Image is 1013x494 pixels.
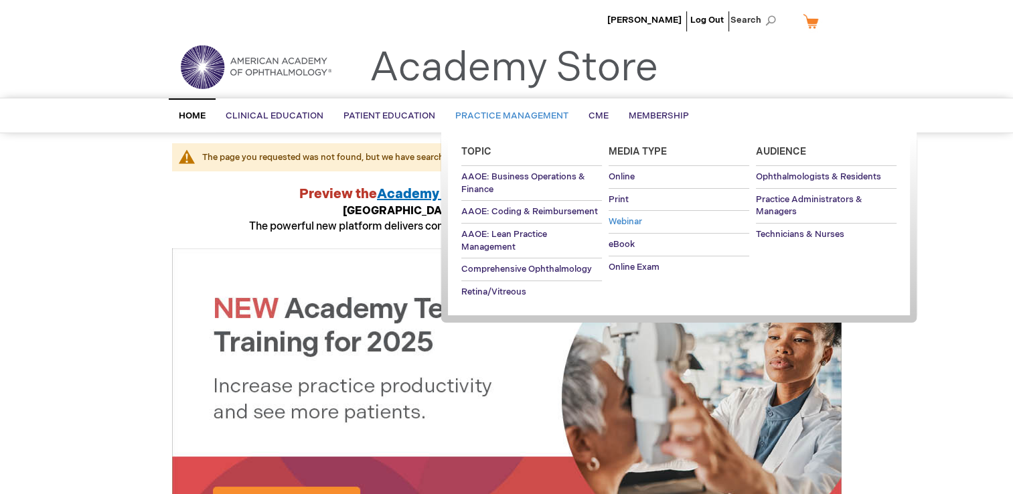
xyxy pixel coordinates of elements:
div: The page you requested was not found, but we have searched for relevant content. [202,151,828,164]
span: Webinar [609,216,642,227]
span: Patient Education [343,110,435,121]
span: Practice Management [455,110,568,121]
span: Online [609,171,635,182]
a: Log Out [690,15,724,25]
span: Practice Administrators & Managers [756,194,862,218]
span: Clinical Education [226,110,323,121]
span: Home [179,110,206,121]
a: Academy Technician Training Platform [377,186,631,202]
span: Retina/Vitreous [461,286,526,297]
span: CME [589,110,609,121]
strong: [GEOGRAPHIC_DATA], Hall WB1, Booth 2761, [DATE] 10:30 a.m. [343,205,671,218]
span: Topic [461,146,491,157]
span: Audience [756,146,806,157]
a: [PERSON_NAME] [607,15,682,25]
span: Technicians & Nurses [756,229,844,240]
strong: Preview the at AAO 2025 [299,186,714,202]
span: Membership [629,110,689,121]
span: Online Exam [609,262,659,272]
a: Academy Store [370,44,658,92]
span: The powerful new platform delivers comprehensive, cost-effective training for ophthalmic clinical... [249,205,764,233]
span: Ophthalmologists & Residents [756,171,881,182]
span: Media Type [609,146,667,157]
span: AAOE: Coding & Reimbursement [461,206,598,217]
span: Print [609,194,629,205]
span: AAOE: Business Operations & Finance [461,171,585,195]
span: eBook [609,239,635,250]
span: Comprehensive Ophthalmology [461,264,592,274]
span: Search [730,7,781,33]
span: AAOE: Lean Practice Management [461,229,547,252]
